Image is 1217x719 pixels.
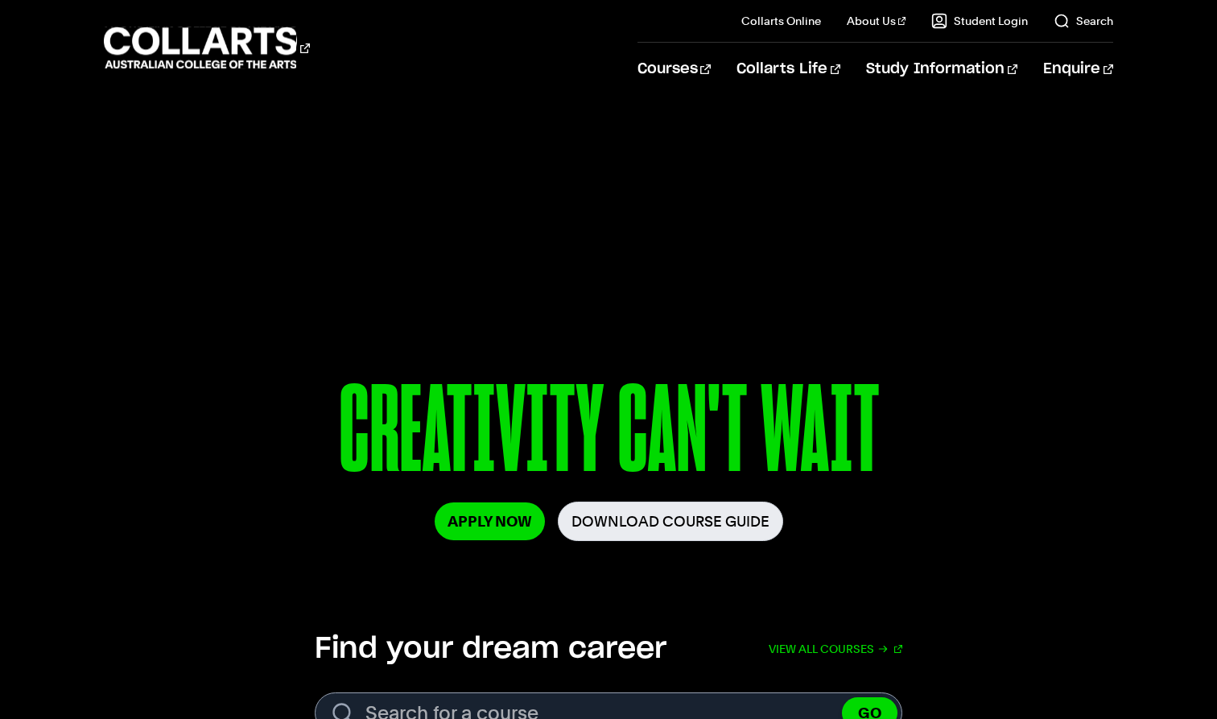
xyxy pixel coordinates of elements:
[736,43,840,96] a: Collarts Life
[133,369,1085,502] p: CREATIVITY CAN'T WAIT
[1043,43,1113,96] a: Enquire
[866,43,1017,96] a: Study Information
[558,502,783,541] a: Download Course Guide
[435,502,545,540] a: Apply Now
[931,13,1028,29] a: Student Login
[104,25,310,71] div: Go to homepage
[315,631,666,667] h2: Find your dream career
[847,13,906,29] a: About Us
[1054,13,1113,29] a: Search
[637,43,711,96] a: Courses
[769,631,902,667] a: View all courses
[741,13,821,29] a: Collarts Online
